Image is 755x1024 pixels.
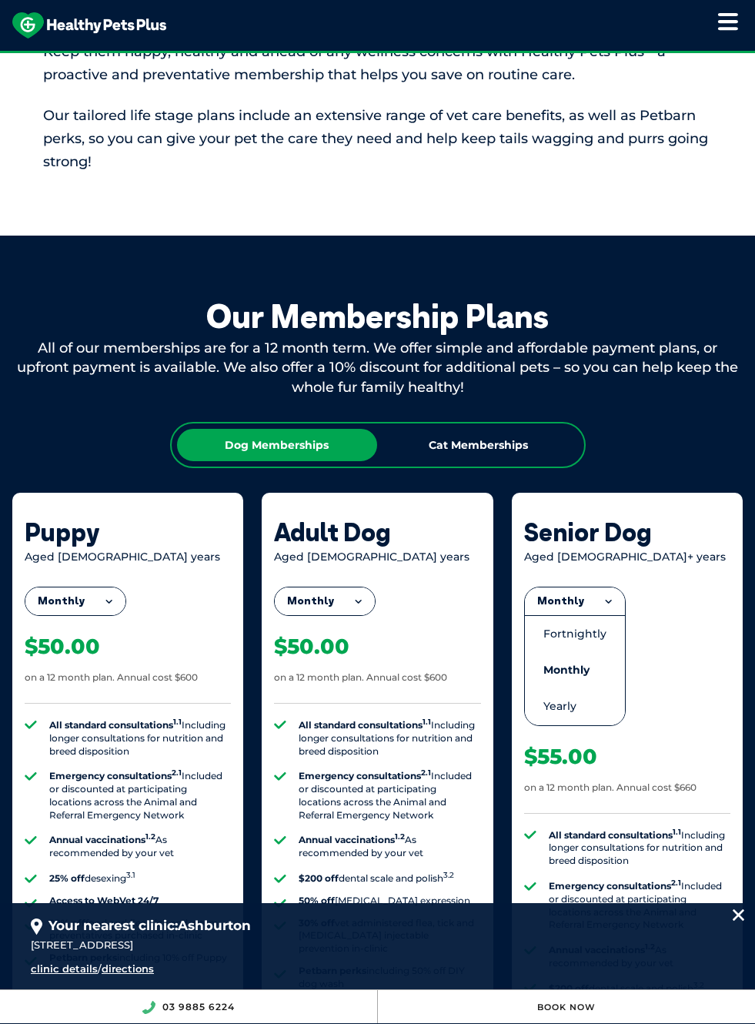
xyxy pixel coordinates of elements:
[549,880,681,892] strong: Emergency consultations
[49,719,182,731] strong: All standard consultations
[31,919,42,935] img: location_pin.svg
[49,869,231,885] li: desexing
[102,962,154,975] a: directions
[379,429,579,461] div: Cat Memberships
[25,550,231,568] div: Aged [DEMOGRAPHIC_DATA] years
[178,918,251,933] span: Ashburton
[733,909,744,921] img: location_close.svg
[549,829,681,841] strong: All standard consultations
[49,767,231,822] li: Included or discounted at participating locations across the Animal and Referral Emergency Network
[49,872,85,884] strong: 25% off
[525,615,625,652] li: Fortnightly
[421,768,431,778] sup: 2.1
[172,768,182,778] sup: 2.1
[31,961,447,978] div: /
[162,1001,235,1012] a: 03 9885 6224
[49,895,159,906] strong: Access to WebVet 24/7
[274,550,480,568] div: Aged [DEMOGRAPHIC_DATA] years
[299,834,405,845] strong: Annual vaccinations
[299,719,431,731] strong: All standard consultations
[671,878,681,888] sup: 2.1
[12,12,166,38] img: hpp-logo
[423,717,431,727] sup: 1.1
[142,1001,155,1014] img: location_phone.svg
[274,671,447,684] div: on a 12 month plan. Annual cost $600
[49,770,182,781] strong: Emergency consultations
[299,869,480,885] li: dental scale and polish
[25,587,125,615] button: Monthly
[49,716,231,758] li: Including longer consultations for nutrition and breed disposition
[126,870,135,880] sup: 3.1
[49,834,155,845] strong: Annual vaccinations
[299,767,480,822] li: Included or discounted at participating locations across the Animal and Referral Emergency Network
[12,339,743,397] div: All of our memberships are for a 12 month term. We offer simple and affordable payment plans, or ...
[299,895,335,906] strong: 50% off
[673,827,681,837] sup: 1.1
[25,634,100,660] div: $50.00
[549,826,730,868] li: Including longer consultations for nutrition and breed disposition
[524,517,730,547] div: Senior Dog
[49,831,231,860] li: As recommended by your vet
[274,634,349,660] div: $50.00
[145,832,155,842] sup: 1.2
[275,587,375,615] button: Monthly
[537,1002,596,1012] a: Book Now
[299,716,480,758] li: Including longer consultations for nutrition and breed disposition
[524,550,730,568] div: Aged [DEMOGRAPHIC_DATA]+ years
[395,832,405,842] sup: 1.2
[177,429,377,461] div: Dog Memberships
[274,517,480,547] div: Adult Dog
[299,895,480,908] li: [MEDICAL_DATA] expression
[299,872,339,884] strong: $200 off
[173,717,182,727] sup: 1.1
[25,671,198,684] div: on a 12 month plan. Annual cost $600
[525,688,625,724] li: Yearly
[25,517,231,547] div: Puppy
[299,831,480,860] li: As recommended by your vet
[31,937,724,954] div: [STREET_ADDRESS]
[12,297,743,336] div: Our Membership Plans
[31,962,98,975] a: clinic details
[525,587,625,615] button: Monthly
[31,903,724,936] div: Your nearest clinic:
[524,781,697,795] div: on a 12 month plan. Annual cost $660
[43,107,708,170] span: Our tailored life stage plans include an extensive range of vet care benefits, as well as Petbarn...
[525,652,625,688] li: Monthly
[524,744,597,770] div: $55.00
[443,870,454,880] sup: 3.2
[299,770,431,781] strong: Emergency consultations
[90,51,665,65] span: Proactive, preventative wellness program designed to keep your pet healthier and happier for longer
[549,877,730,932] li: Included or discounted at participating locations across the Animal and Referral Emergency Network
